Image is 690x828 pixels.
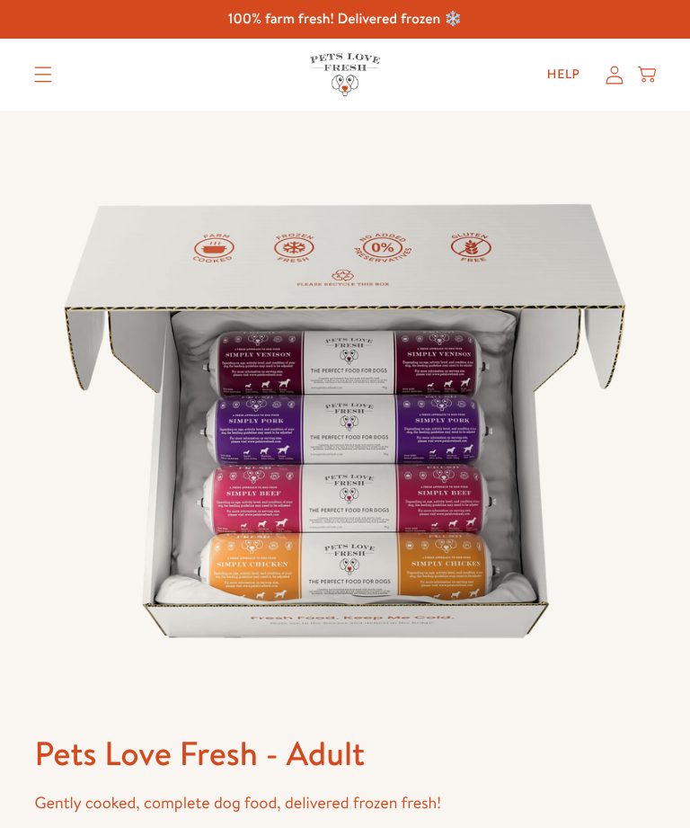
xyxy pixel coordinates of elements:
img: Pets Love Fresh - Adult [34,111,655,732]
p: Gently cooked, complete dog food, delivered frozen fresh! [34,789,655,817]
a: Help [533,57,595,93]
summary: Translation missing: en.sections.header.menu [20,52,66,97]
h1: Pets Love Fresh - Adult [34,732,655,775]
img: Pets Love Fresh [310,53,380,95]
